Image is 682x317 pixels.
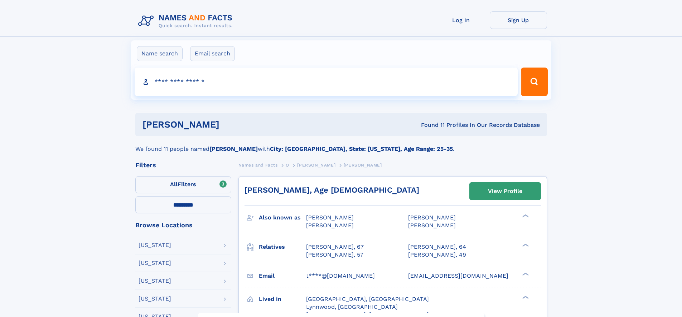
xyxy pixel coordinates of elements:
[135,68,518,96] input: search input
[521,214,529,218] div: ❯
[306,214,354,221] span: [PERSON_NAME]
[297,163,335,168] span: [PERSON_NAME]
[135,162,231,168] div: Filters
[139,242,171,248] div: [US_STATE]
[238,160,278,169] a: Names and Facts
[245,185,419,194] a: [PERSON_NAME], Age [DEMOGRAPHIC_DATA]
[139,260,171,266] div: [US_STATE]
[297,160,335,169] a: [PERSON_NAME]
[488,183,522,199] div: View Profile
[135,222,231,228] div: Browse Locations
[139,278,171,284] div: [US_STATE]
[286,163,289,168] span: O
[259,241,306,253] h3: Relatives
[490,11,547,29] a: Sign Up
[306,222,354,229] span: [PERSON_NAME]
[306,251,363,259] a: [PERSON_NAME], 57
[432,11,490,29] a: Log In
[408,214,456,221] span: [PERSON_NAME]
[408,222,456,229] span: [PERSON_NAME]
[344,163,382,168] span: [PERSON_NAME]
[521,243,529,247] div: ❯
[259,270,306,282] h3: Email
[306,303,398,310] span: Lynnwood, [GEOGRAPHIC_DATA]
[259,293,306,305] h3: Lived in
[521,295,529,299] div: ❯
[209,145,258,152] b: [PERSON_NAME]
[306,296,429,302] span: [GEOGRAPHIC_DATA], [GEOGRAPHIC_DATA]
[408,243,466,251] a: [PERSON_NAME], 64
[270,145,453,152] b: City: [GEOGRAPHIC_DATA], State: [US_STATE], Age Range: 25-35
[142,120,320,129] h1: [PERSON_NAME]
[408,272,508,279] span: [EMAIL_ADDRESS][DOMAIN_NAME]
[286,160,289,169] a: O
[521,68,547,96] button: Search Button
[306,243,364,251] a: [PERSON_NAME], 67
[137,46,183,61] label: Name search
[135,136,547,153] div: We found 11 people named with .
[320,121,540,129] div: Found 11 Profiles In Our Records Database
[408,251,466,259] a: [PERSON_NAME], 49
[259,212,306,224] h3: Also known as
[190,46,235,61] label: Email search
[470,183,541,200] a: View Profile
[170,181,178,188] span: All
[135,176,231,193] label: Filters
[135,11,238,31] img: Logo Names and Facts
[521,272,529,276] div: ❯
[139,296,171,302] div: [US_STATE]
